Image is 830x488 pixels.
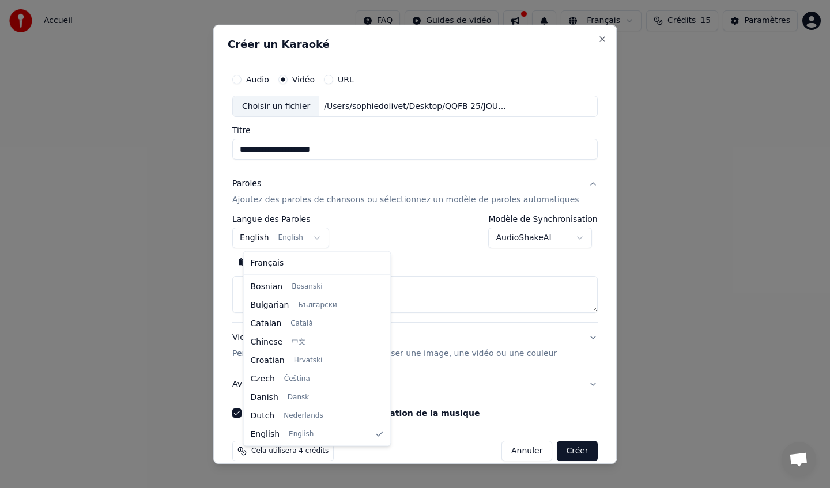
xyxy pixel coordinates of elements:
span: Français [251,258,284,269]
span: Danish [251,391,278,403]
span: Bulgarian [251,299,289,311]
span: Chinese [251,336,283,347]
span: Dutch [251,410,275,421]
span: Bosanski [292,282,322,291]
span: Catalan [251,317,282,329]
span: Български [298,300,337,309]
span: Hrvatski [294,355,323,365]
span: Català [290,319,312,328]
span: 中文 [292,337,305,346]
span: Nederlands [284,411,323,420]
span: Čeština [284,374,310,383]
span: English [289,429,314,438]
span: Croatian [251,354,285,366]
span: Dansk [288,392,309,402]
span: Czech [251,373,275,384]
span: English [251,428,280,440]
span: Bosnian [251,281,283,292]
